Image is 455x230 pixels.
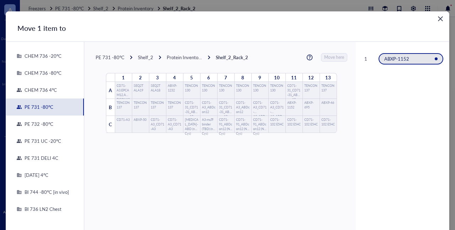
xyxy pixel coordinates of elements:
[106,116,115,133] div: C
[234,73,251,82] div: 8
[106,99,115,116] div: B
[185,100,199,114] div: CD71-31_CD71-31_ABDcon12
[251,73,268,82] div: 9
[17,23,66,33] div: Move 1 item to
[287,117,301,131] div: CD71-102 E54C
[117,117,130,131] div: CD71-A3
[149,73,166,82] div: 3
[185,83,199,97] div: TENCON130
[435,19,446,27] span: Close
[22,104,53,110] div: PE 731 -80°C
[435,17,446,29] button: Close
[270,117,284,131] div: CD71-102 E54C
[168,100,182,114] div: TENCON137
[236,100,250,114] div: CD71-A3_ABDcon12
[304,100,318,114] div: ABXP-695
[22,87,57,93] div: CHEM 736 4°C
[320,73,337,82] div: 13
[304,83,318,97] div: TENCON137
[138,54,153,61] div: Shelf_2
[166,73,183,82] div: 4
[384,55,409,62] span: ABXP-1152
[115,73,132,82] div: 1
[183,73,200,82] div: 5
[304,117,318,131] div: CD71-102 E54C
[285,73,303,82] div: 11
[134,83,148,97] div: SEQ2T ALA19
[321,83,335,97] div: TENCON137
[117,100,130,114] div: TENCON137
[22,70,61,76] div: CHEM 736 -80°C
[202,83,216,97] div: TENCON130
[200,73,217,82] div: 6
[321,117,335,131] div: CD71-102 E54C
[167,54,202,61] div: Protein Inventory
[151,83,165,97] div: SEQ2T ALA18
[253,117,267,131] div: CD71-91_ABDcon12 (No Cys)
[202,117,216,131] div: A3-muTf binder (TBD) (no Cys)
[253,83,267,97] div: TENCON130
[168,117,182,131] div: CD71-A3_CD71-A3
[96,54,124,61] div: PE 731 -80°C
[132,73,149,82] div: 2
[321,100,334,114] div: ABXP-46
[217,73,234,82] div: 7
[236,117,250,131] div: CD71-91_ABDcon12 (No Cys)
[185,117,199,131] div: [MEDICAL_DATA]-ABD (no Cys)
[219,100,233,114] div: CD71-31_CD71-31_ABDcon12
[287,83,301,97] div: CD71-31_CD71-31_ABDcon12
[22,121,53,127] div: PE 732 -80°C
[236,83,250,97] div: TENCON130
[151,100,165,114] div: TENCON137
[287,100,301,114] div: ABXP-1152
[364,56,376,62] div: 1
[106,82,115,99] div: A
[22,206,61,212] div: BI 736 LN2 Chest
[219,117,233,131] div: CD71-91_ABDcon12 (No Cys)
[321,53,347,62] button: Move here
[22,155,58,161] div: PE 731 DELI 4C
[134,117,146,131] div: ABXP-50
[216,54,248,61] div: Shelf_2_Rack_2
[22,172,48,178] div: [DATE] 4°C
[22,138,61,144] div: PE 731 UC -20°C
[303,73,320,82] div: 12
[270,100,284,114] div: CD71-A3_CD71-A3_ABDcon12
[117,83,130,97] div: CD71-A3.EPCAM12.ABDCON12 V2
[219,83,233,97] div: TENCON130
[270,83,284,97] div: TENCON130
[268,73,285,82] div: 10
[202,100,216,114] div: CD71-A3_ABDcon12
[151,117,165,131] div: CD71-A3_CD71-A3
[253,100,267,114] div: CD71-A3_CD71-A3_ABDcon12
[22,189,69,195] div: BI 744 -80°C [in vivo]
[134,100,148,114] div: TENCON137
[168,83,182,97] div: ABXP-1232
[22,53,61,59] div: CHEM 736 -20°C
